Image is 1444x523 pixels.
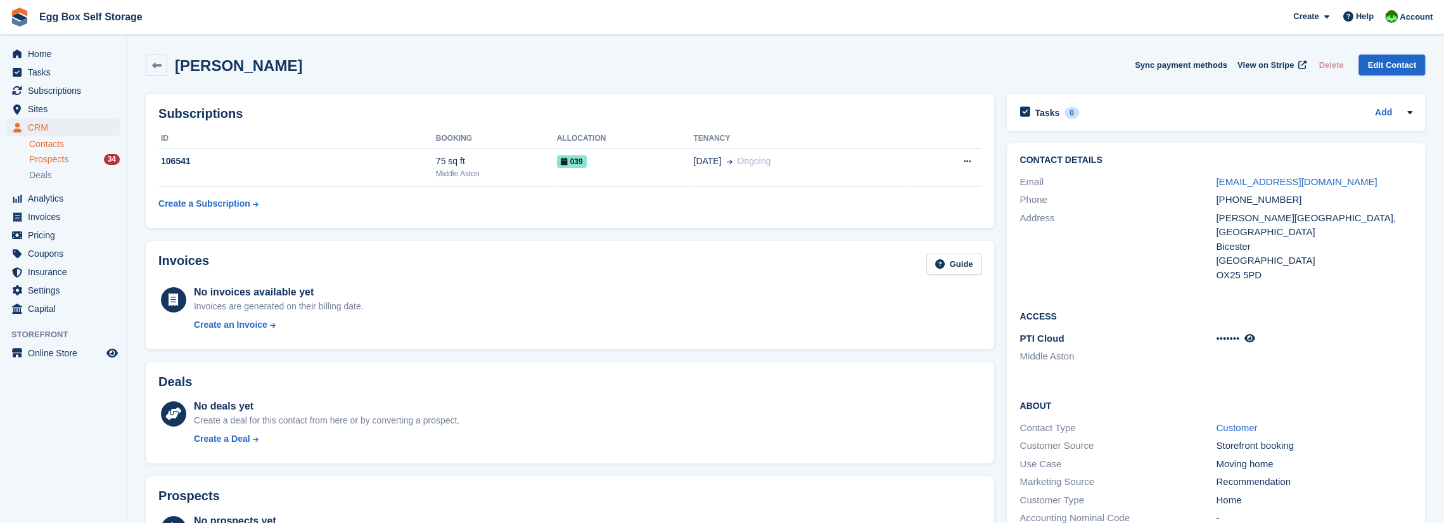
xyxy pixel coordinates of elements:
[158,192,259,216] a: Create a Subscription
[6,119,120,136] a: menu
[1035,107,1059,119] h2: Tasks
[1216,176,1377,187] a: [EMAIL_ADDRESS][DOMAIN_NAME]
[1019,421,1216,436] div: Contact Type
[28,281,104,299] span: Settings
[6,100,120,118] a: menu
[28,300,104,318] span: Capital
[1019,349,1216,364] li: Middle Aston
[194,414,459,427] div: Create a deal for this contact from here or by converting a prospect.
[6,190,120,207] a: menu
[28,190,104,207] span: Analytics
[28,100,104,118] span: Sites
[557,129,694,149] th: Allocation
[158,107,981,121] h2: Subscriptions
[28,245,104,262] span: Coupons
[194,318,267,332] div: Create an Invoice
[29,138,120,150] a: Contacts
[557,155,587,168] span: 039
[1216,457,1412,472] div: Moving home
[28,119,104,136] span: CRM
[158,129,436,149] th: ID
[1216,254,1412,268] div: [GEOGRAPHIC_DATA]
[1237,59,1294,72] span: View on Stripe
[1216,422,1257,433] a: Customer
[1019,399,1412,411] h2: About
[1216,439,1412,453] div: Storefront booking
[175,57,302,74] h2: [PERSON_NAME]
[28,263,104,281] span: Insurance
[29,169,120,182] a: Deals
[1216,193,1412,207] div: [PHONE_NUMBER]
[6,45,120,63] a: menu
[28,82,104,100] span: Subscriptions
[194,300,364,313] div: Invoices are generated on their billing date.
[28,45,104,63] span: Home
[1019,175,1216,190] div: Email
[194,432,459,446] a: Create a Deal
[6,263,120,281] a: menu
[29,153,68,165] span: Prospects
[1358,55,1425,75] a: Edit Contact
[1216,333,1239,344] span: •••••••
[1216,240,1412,254] div: Bicester
[1216,475,1412,489] div: Recommendation
[1064,107,1079,119] div: 0
[28,63,104,81] span: Tasks
[693,155,721,168] span: [DATE]
[6,226,120,244] a: menu
[1019,193,1216,207] div: Phone
[1135,55,1227,75] button: Sync payment methods
[1313,55,1348,75] button: Delete
[1293,10,1319,23] span: Create
[1216,268,1412,283] div: OX25 5PD
[158,375,192,389] h2: Deals
[436,168,557,179] div: Middle Aston
[28,344,104,362] span: Online Store
[737,156,770,166] span: Ongoing
[1019,439,1216,453] div: Customer Source
[1375,106,1392,120] a: Add
[6,63,120,81] a: menu
[10,8,29,27] img: stora-icon-8386f47178a22dfd0bd8f6a31ec36ba5ce8667c1dd55bd0f319d3a0aa187defe.svg
[6,281,120,299] a: menu
[1400,11,1433,23] span: Account
[194,285,364,300] div: No invoices available yet
[28,226,104,244] span: Pricing
[6,344,120,362] a: menu
[194,399,459,414] div: No deals yet
[194,318,364,332] a: Create an Invoice
[436,129,557,149] th: Booking
[1019,475,1216,489] div: Marketing Source
[1019,457,1216,472] div: Use Case
[1385,10,1398,23] img: Charles Sandy
[1019,211,1216,283] div: Address
[1216,211,1412,240] div: [PERSON_NAME][GEOGRAPHIC_DATA], [GEOGRAPHIC_DATA]
[194,432,250,446] div: Create a Deal
[6,208,120,226] a: menu
[1232,55,1309,75] a: View on Stripe
[1019,333,1064,344] span: PTI Cloud
[926,254,982,274] a: Guide
[158,155,436,168] div: 106541
[11,328,126,341] span: Storefront
[105,345,120,361] a: Preview store
[693,129,908,149] th: Tenancy
[28,208,104,226] span: Invoices
[34,6,148,27] a: Egg Box Self Storage
[158,254,209,274] h2: Invoices
[158,489,220,503] h2: Prospects
[29,153,120,166] a: Prospects 34
[6,245,120,262] a: menu
[1216,493,1412,508] div: Home
[6,82,120,100] a: menu
[1019,493,1216,508] div: Customer Type
[6,300,120,318] a: menu
[436,155,557,168] div: 75 sq ft
[158,197,250,210] div: Create a Subscription
[1019,155,1412,165] h2: Contact Details
[1019,309,1412,322] h2: Access
[29,169,52,181] span: Deals
[104,154,120,165] div: 34
[1356,10,1374,23] span: Help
